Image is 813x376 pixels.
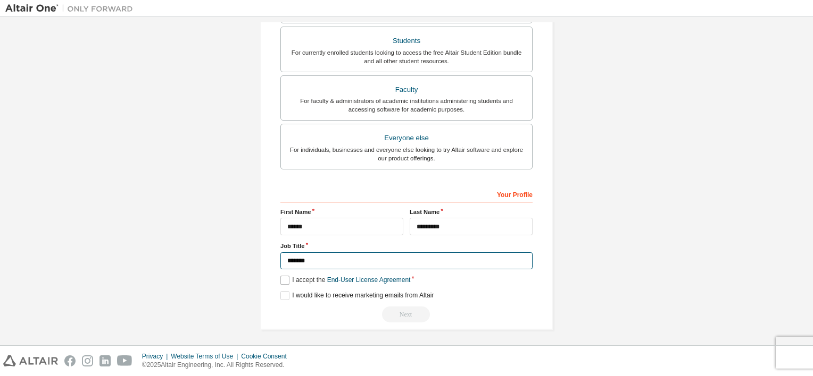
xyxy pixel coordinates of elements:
[82,355,93,366] img: instagram.svg
[327,276,411,284] a: End-User License Agreement
[241,352,293,361] div: Cookie Consent
[3,355,58,366] img: altair_logo.svg
[142,352,171,361] div: Privacy
[280,242,533,250] label: Job Title
[287,131,526,146] div: Everyone else
[142,361,293,370] p: © 2025 Altair Engineering, Inc. All Rights Reserved.
[287,97,526,114] div: For faculty & administrators of academic institutions administering students and accessing softwa...
[171,352,241,361] div: Website Terms of Use
[280,306,533,322] div: Read and acccept EULA to continue
[287,48,526,65] div: For currently enrolled students looking to access the free Altair Student Edition bundle and all ...
[117,355,132,366] img: youtube.svg
[280,291,434,300] label: I would like to receive marketing emails from Altair
[5,3,138,14] img: Altair One
[280,276,410,285] label: I accept the
[410,208,533,216] label: Last Name
[287,33,526,48] div: Students
[287,82,526,97] div: Faculty
[280,208,403,216] label: First Name
[64,355,76,366] img: facebook.svg
[280,185,533,202] div: Your Profile
[99,355,111,366] img: linkedin.svg
[287,146,526,163] div: For individuals, businesses and everyone else looking to try Altair software and explore our prod...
